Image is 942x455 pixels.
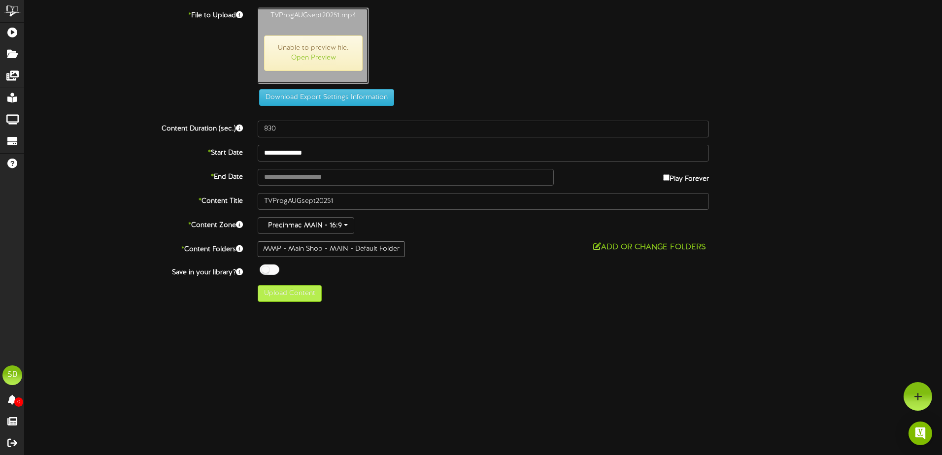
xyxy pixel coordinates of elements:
button: Precinmac MAIN - 16:9 [258,217,354,234]
label: Play Forever [663,169,709,184]
label: Content Duration (sec.) [17,121,250,134]
div: SB [2,365,22,385]
input: Play Forever [663,174,670,181]
label: Content Title [17,193,250,206]
label: Start Date [17,145,250,158]
button: Download Export Settings Information [259,89,394,106]
label: File to Upload [17,7,250,21]
label: Save in your library? [17,264,250,278]
div: Open Intercom Messenger [908,422,932,445]
span: Unable to preview file. [264,35,363,71]
label: End Date [17,169,250,182]
button: Upload Content [258,285,322,302]
button: Add or Change Folders [590,241,709,254]
a: Download Export Settings Information [254,94,394,101]
input: Title of this Content [258,193,709,210]
a: Open Preview [291,54,336,62]
div: MMP - Main Shop - MAIN - Default Folder [258,241,405,257]
label: Content Zone [17,217,250,230]
span: 0 [14,397,23,407]
label: Content Folders [17,241,250,255]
